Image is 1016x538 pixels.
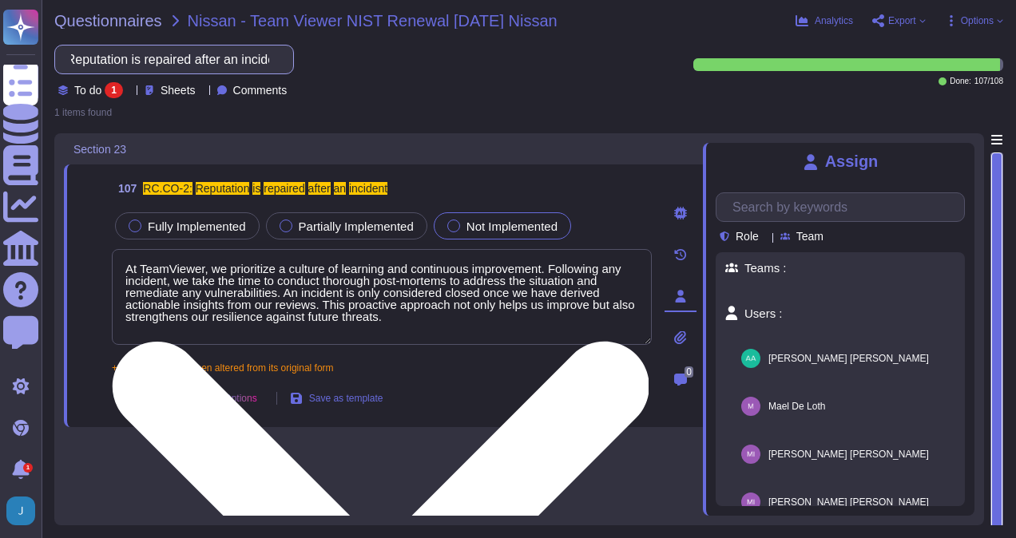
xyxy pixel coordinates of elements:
[3,493,46,528] button: user
[349,182,387,195] mark: incident
[768,497,929,507] span: [PERSON_NAME] [PERSON_NAME]
[252,182,260,195] mark: is
[63,45,277,73] input: Search by keywords
[23,463,33,473] div: 1
[148,220,246,233] span: Fully Implemented
[974,77,1003,85] span: 107 / 108
[741,349,760,368] img: user
[112,183,137,194] span: 107
[264,182,304,195] mark: repaired
[73,144,126,155] span: Section 23
[815,16,853,26] span: Analytics
[741,397,760,416] img: user
[299,220,414,233] span: Partially Implemented
[188,13,558,29] span: Nissan - Team Viewer NIST Renewal [DATE] Nissan
[724,193,964,221] input: Search by keywords
[796,14,853,27] button: Analytics
[685,366,693,378] span: 0
[768,402,825,411] span: Mael De Loth
[741,493,760,512] img: user
[825,152,879,171] span: Assign
[308,182,331,195] mark: after
[233,85,288,96] span: Comments
[950,77,971,85] span: Done:
[725,262,955,274] span: Teams :
[961,16,994,26] span: Options
[768,449,929,459] span: [PERSON_NAME] [PERSON_NAME]
[466,220,558,233] span: Not Implemented
[796,231,824,242] span: Team
[161,85,196,96] span: Sheets
[6,496,35,525] img: user
[143,182,192,195] mark: RC.CO-2:
[334,182,347,195] mark: an
[54,13,162,29] span: Questionnaires
[74,85,101,96] span: To do
[112,249,652,345] textarea: At TeamViewer, we prioritize a culture of learning and continuous improvement. Following any inci...
[736,231,759,242] span: Role
[105,82,123,98] div: 1
[888,16,916,26] span: Export
[741,445,760,464] img: user
[768,354,929,363] span: [PERSON_NAME] [PERSON_NAME]
[196,182,250,195] mark: Reputation
[725,306,955,320] span: Users :
[54,108,112,117] div: 1 items found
